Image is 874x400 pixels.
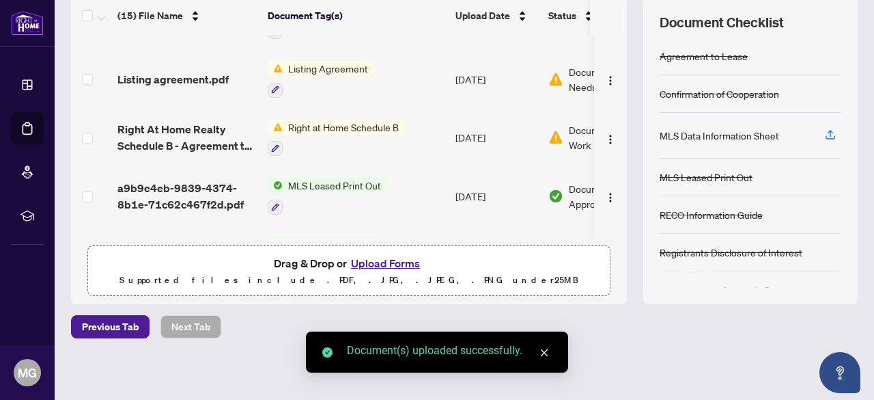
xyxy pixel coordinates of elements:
[819,352,860,393] button: Open asap
[450,50,543,109] td: [DATE]
[322,347,333,358] span: check-circle
[268,237,283,252] img: Status Icon
[605,134,616,145] img: Logo
[660,245,802,260] div: Registrants Disclosure of Interest
[537,345,552,360] a: Close
[548,130,563,145] img: Document Status
[283,120,404,135] span: Right at Home Schedule B
[660,170,752,185] div: MLS Leased Print Out
[268,120,404,157] button: Status IconRight at Home Schedule B
[548,72,563,87] img: Document Status
[605,75,616,86] img: Logo
[455,8,510,23] span: Upload Date
[117,71,229,88] span: Listing agreement.pdf
[347,254,424,272] button: Upload Forms
[660,86,779,101] div: Confirmation of Cooperation
[539,348,549,358] span: close
[600,126,621,148] button: Logo
[11,10,44,36] img: logo
[347,343,552,359] div: Document(s) uploaded successfully.
[160,315,221,338] button: Next Tab
[18,363,37,382] span: MG
[117,121,257,154] span: Right At Home Realty Schedule B - Agreement to Lease - Residentialpdf_[DATE] 16_10_19.pdf
[605,192,616,203] img: Logo
[450,226,543,284] td: [DATE]
[82,316,139,338] span: Previous Tab
[450,167,543,226] td: [DATE]
[268,178,283,193] img: Status Icon
[268,178,386,215] button: Status IconMLS Leased Print Out
[600,185,621,207] button: Logo
[660,49,748,64] div: Agreement to Lease
[283,61,373,76] span: Listing Agreement
[88,246,610,297] span: Drag & Drop orUpload FormsSupported files include .PDF, .JPG, .JPEG, .PNG under25MB
[268,237,424,274] button: Status IconAgreement to Lease
[600,68,621,90] button: Logo
[548,8,576,23] span: Status
[268,61,373,98] button: Status IconListing Agreement
[548,189,563,204] img: Document Status
[660,207,763,222] div: RECO Information Guide
[268,120,283,135] img: Status Icon
[283,178,386,193] span: MLS Leased Print Out
[268,61,283,76] img: Status Icon
[450,109,543,168] td: [DATE]
[117,8,183,23] span: (15) File Name
[660,128,779,143] div: MLS Data Information Sheet
[96,272,602,289] p: Supported files include .PDF, .JPG, .JPEG, .PNG under 25 MB
[71,315,150,338] button: Previous Tab
[569,181,653,211] span: Document Approved
[569,64,640,94] span: Document Needs Work
[274,254,424,272] span: Drag & Drop or
[660,13,784,32] span: Document Checklist
[117,180,257,213] span: a9b9e4eb-9839-4374-8b1e-71c62c467f2d.pdf
[569,122,653,152] span: Document Needs Work
[283,237,382,252] span: Agreement to Lease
